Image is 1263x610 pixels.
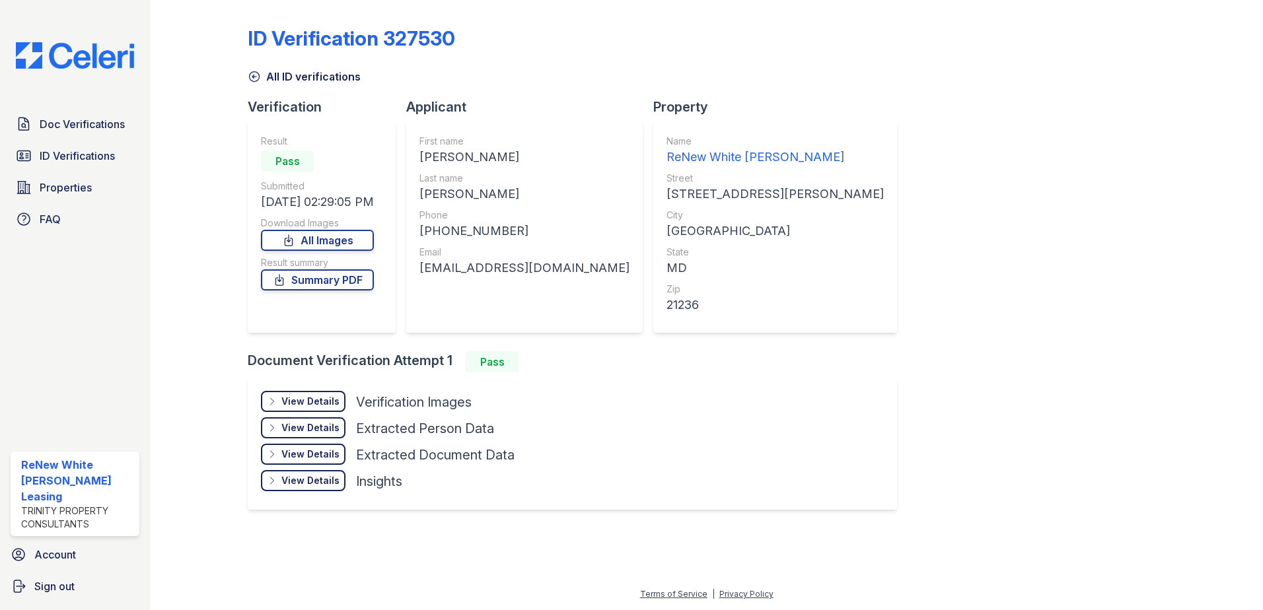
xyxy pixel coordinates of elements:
[261,193,374,211] div: [DATE] 02:29:05 PM
[466,351,519,372] div: Pass
[356,472,402,491] div: Insights
[11,111,139,137] a: Doc Verifications
[653,98,908,116] div: Property
[11,143,139,169] a: ID Verifications
[34,547,76,562] span: Account
[712,589,715,599] div: |
[667,148,884,166] div: ReNew White [PERSON_NAME]
[21,504,134,531] div: Trinity Property Consultants
[40,148,115,164] span: ID Verifications
[34,578,75,594] span: Sign out
[261,269,374,290] a: Summary PDF
[667,135,884,148] div: Name
[248,351,908,372] div: Document Verification Attempt 1
[281,421,340,434] div: View Details
[419,209,630,222] div: Phone
[419,135,630,148] div: First name
[261,217,374,230] div: Download Images
[356,393,472,411] div: Verification Images
[281,395,340,408] div: View Details
[640,589,707,599] a: Terms of Service
[281,474,340,487] div: View Details
[667,185,884,203] div: [STREET_ADDRESS][PERSON_NAME]
[719,589,774,599] a: Privacy Policy
[419,222,630,240] div: [PHONE_NUMBER]
[248,69,361,85] a: All ID verifications
[261,256,374,269] div: Result summary
[406,98,653,116] div: Applicant
[419,185,630,203] div: [PERSON_NAME]
[281,448,340,461] div: View Details
[5,541,145,568] a: Account
[248,26,455,50] div: ID Verification 327530
[40,211,61,227] span: FAQ
[667,209,884,222] div: City
[21,457,134,504] div: ReNew White [PERSON_NAME] Leasing
[667,246,884,259] div: State
[261,230,374,251] a: All Images
[248,98,406,116] div: Verification
[5,573,145,599] a: Sign out
[5,42,145,69] img: CE_Logo_Blue-a8612792a0a2168367f1c8372b55b34899dd931a85d93a1a3d3e32e68fde9ad4.png
[667,296,884,314] div: 21236
[11,174,139,201] a: Properties
[667,135,884,166] a: Name ReNew White [PERSON_NAME]
[667,259,884,277] div: MD
[261,135,374,148] div: Result
[356,419,494,438] div: Extracted Person Data
[419,148,630,166] div: [PERSON_NAME]
[356,446,515,464] div: Extracted Document Data
[667,222,884,240] div: [GEOGRAPHIC_DATA]
[419,259,630,277] div: [EMAIL_ADDRESS][DOMAIN_NAME]
[40,116,125,132] span: Doc Verifications
[40,180,92,195] span: Properties
[667,283,884,296] div: Zip
[419,246,630,259] div: Email
[419,172,630,185] div: Last name
[667,172,884,185] div: Street
[261,151,314,172] div: Pass
[11,206,139,232] a: FAQ
[261,180,374,193] div: Submitted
